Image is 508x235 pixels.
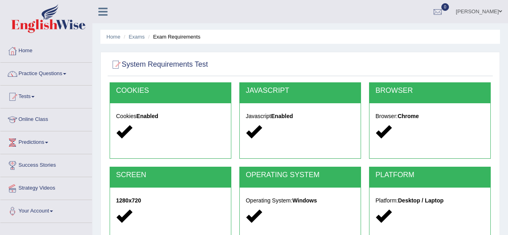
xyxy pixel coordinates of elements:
[116,197,141,204] strong: 1280x720
[0,86,92,106] a: Tests
[106,34,120,40] a: Home
[375,113,484,119] h5: Browser:
[146,33,200,41] li: Exam Requirements
[0,63,92,83] a: Practice Questions
[110,59,208,71] h2: System Requirements Test
[246,198,355,204] h5: Operating System:
[441,3,449,11] span: 0
[0,154,92,174] a: Success Stories
[246,87,355,95] h2: JAVASCRIPT
[375,87,484,95] h2: BROWSER
[246,171,355,179] h2: OPERATING SYSTEM
[398,197,444,204] strong: Desktop / Laptop
[116,113,225,119] h5: Cookies
[246,113,355,119] h5: Javascript
[116,87,225,95] h2: COOKIES
[129,34,145,40] a: Exams
[271,113,293,119] strong: Enabled
[0,177,92,197] a: Strategy Videos
[0,131,92,151] a: Predictions
[0,200,92,220] a: Your Account
[137,113,158,119] strong: Enabled
[0,40,92,60] a: Home
[0,108,92,129] a: Online Class
[292,197,317,204] strong: Windows
[116,171,225,179] h2: SCREEN
[375,171,484,179] h2: PLATFORM
[375,198,484,204] h5: Platform:
[398,113,419,119] strong: Chrome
